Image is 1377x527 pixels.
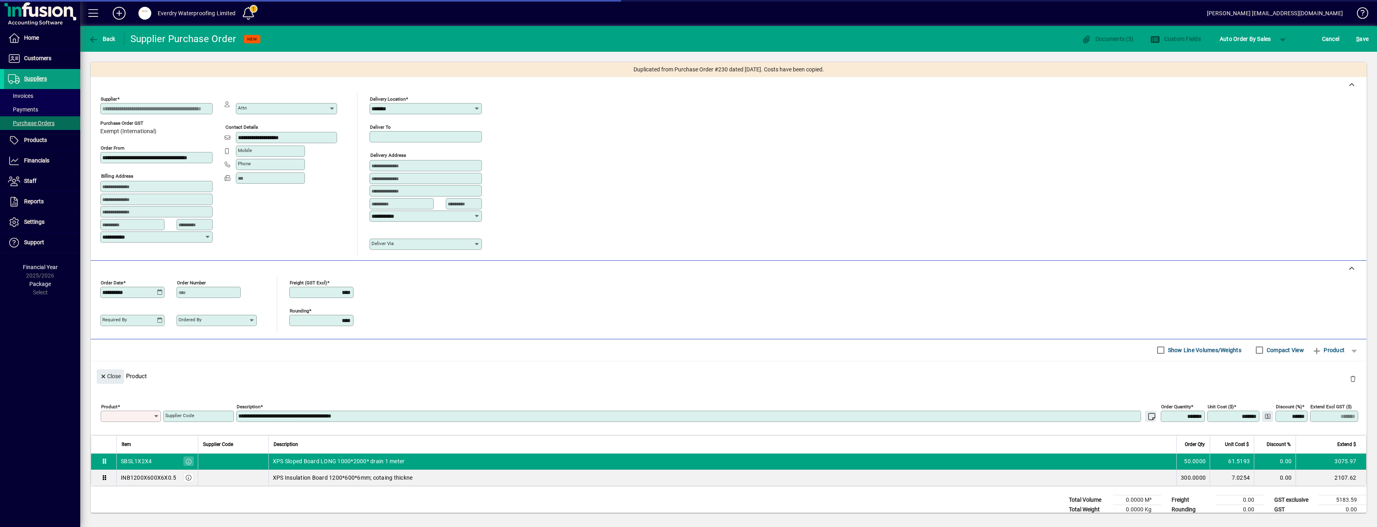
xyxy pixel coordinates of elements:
span: Auto Order By Sales [1220,32,1271,45]
span: Products [24,137,47,143]
span: Package [29,281,51,287]
div: Everdry Waterproofing Limited [158,7,236,20]
a: Staff [4,171,80,191]
button: Auto Order By Sales [1216,32,1275,46]
span: Discount % [1267,440,1291,449]
a: Products [4,130,80,150]
td: 61.5193 [1210,454,1254,470]
mat-label: Order Quantity [1161,403,1191,409]
mat-label: Phone [238,161,251,166]
button: Save [1354,32,1371,46]
span: S [1356,36,1359,42]
button: Change Price Levels [1262,411,1273,422]
span: Invoices [8,93,33,99]
span: Unit Cost $ [1225,440,1249,449]
div: Supplier Purchase Order [130,32,236,45]
a: Payments [4,103,80,116]
span: Documents (3) [1081,36,1133,42]
button: Product [1308,343,1349,357]
td: GST exclusive [1270,495,1318,505]
button: Back [87,32,118,46]
div: SBSL1X2X4 [121,457,152,465]
button: Cancel [1320,32,1342,46]
span: Financials [24,157,49,164]
span: Purchase Order GST [100,121,156,126]
mat-label: Extend excl GST ($) [1310,403,1352,409]
a: Reports [4,192,80,212]
mat-label: Unit Cost ($) [1208,403,1234,409]
span: Item [122,440,131,449]
td: GST [1270,505,1318,514]
a: Knowledge Base [1351,2,1367,28]
button: Custom Fields [1148,32,1203,46]
td: Rounding [1168,505,1216,514]
span: Home [24,34,39,41]
mat-label: Order from [101,145,124,151]
span: Description [274,440,298,449]
app-page-header-button: Back [80,32,124,46]
td: 7.0254 [1210,470,1254,486]
mat-label: Supplier [101,96,117,102]
app-page-header-button: Delete [1343,375,1363,382]
button: Close [97,369,124,384]
span: Reports [24,198,44,205]
span: ave [1356,32,1369,45]
mat-label: Delivery Location [370,96,406,102]
span: XPS Sloped Board LONG 1000*2000* drain 1 meter [273,457,405,465]
mat-label: Deliver To [370,124,391,130]
mat-label: Ordered by [179,317,201,322]
button: Profile [132,6,158,20]
span: Settings [24,219,45,225]
mat-label: Discount (%) [1276,403,1302,409]
app-page-header-button: Close [95,372,126,379]
mat-label: Required by [102,317,127,322]
span: Supplier Code [203,440,233,449]
td: 0.00 [1318,505,1367,514]
span: Purchase Orders [8,120,55,126]
td: Total Weight [1065,505,1113,514]
td: 3075.97 [1296,454,1366,470]
mat-label: Description [237,403,260,409]
span: Customers [24,55,51,61]
td: Freight [1168,495,1216,505]
mat-label: Rounding [290,308,309,313]
span: Staff [24,178,37,184]
mat-label: Supplier Code [165,413,194,418]
label: Compact View [1265,346,1304,354]
td: 5183.59 [1318,495,1367,505]
td: 0.0000 Kg [1113,505,1161,514]
label: Show Line Volumes/Weights [1166,346,1241,354]
td: 0.00 [1216,505,1264,514]
span: NEW [247,36,257,42]
span: Support [24,239,44,245]
mat-label: Attn [238,105,247,111]
mat-label: Order number [177,280,206,285]
a: Customers [4,49,80,69]
span: Payments [8,106,38,113]
span: Cancel [1322,32,1340,45]
td: 0.00 [1254,470,1296,486]
div: INB1200X600X6X0.5 [121,474,176,482]
span: Order Qty [1185,440,1205,449]
td: 0.00 [1254,454,1296,470]
div: Product [91,361,1367,391]
span: Duplicated from Purchase Order #230 dated [DATE]. Costs have been copied. [634,65,824,74]
a: Purchase Orders [4,116,80,130]
td: Total Volume [1065,495,1113,505]
button: Documents (3) [1079,32,1135,46]
span: Exempt (International) [100,128,156,135]
a: Invoices [4,89,80,103]
td: 50.0000 [1176,454,1210,470]
td: 0.00 [1216,495,1264,505]
a: Support [4,233,80,253]
td: 0.0000 M³ [1113,495,1161,505]
span: Back [89,36,116,42]
a: Home [4,28,80,48]
mat-label: Product [101,403,118,409]
mat-label: Order date [101,280,123,285]
button: Delete [1343,369,1363,389]
span: Product [1312,344,1345,357]
span: Extend $ [1337,440,1356,449]
div: [PERSON_NAME] [EMAIL_ADDRESS][DOMAIN_NAME] [1207,7,1343,20]
span: Close [100,370,121,383]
